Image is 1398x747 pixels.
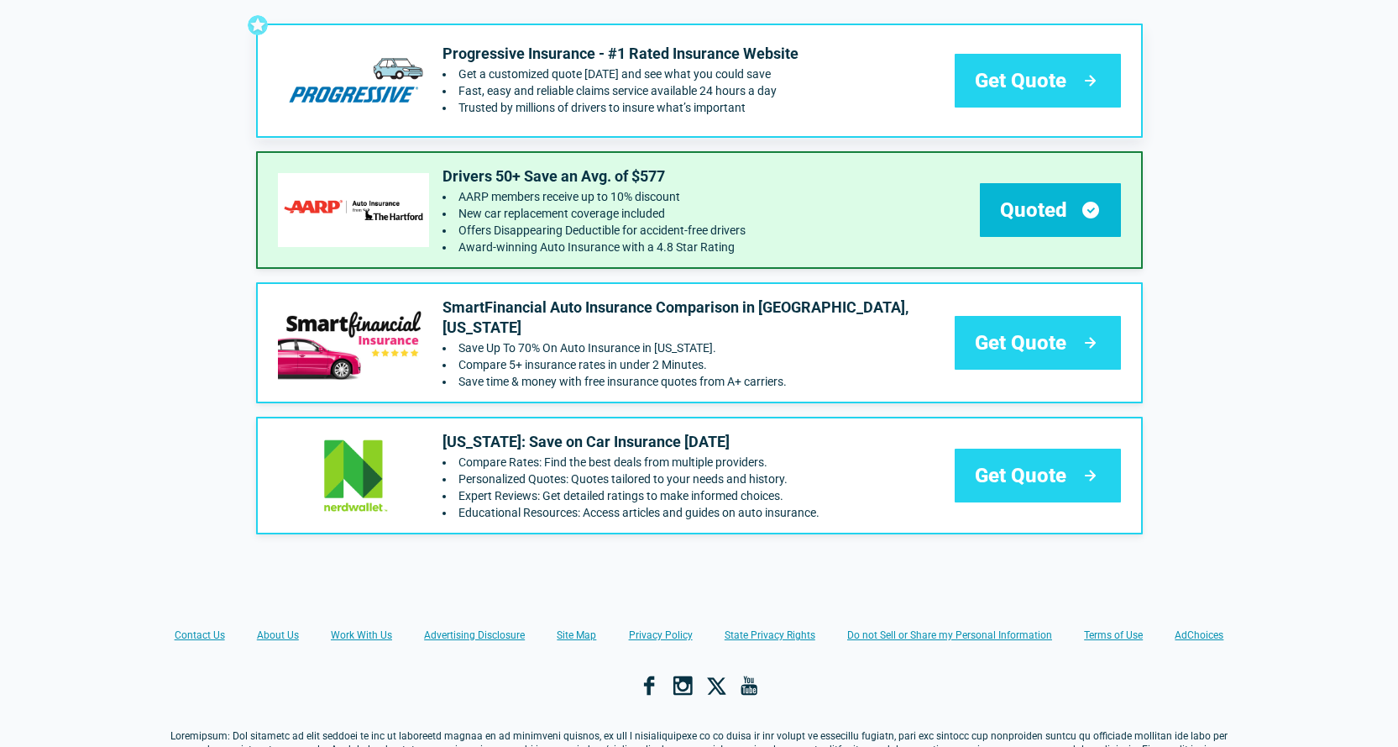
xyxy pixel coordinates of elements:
[1084,629,1143,642] a: Terms of Use
[673,676,693,696] a: Instagram
[442,101,798,114] li: Trusted by millions of drivers to insure what’s important
[442,44,798,64] p: Progressive Insurance - #1 Rated Insurance Website
[442,341,941,355] li: Save Up To 70% On Auto Insurance in Texas.
[725,629,815,642] a: State Privacy Rights
[639,676,659,696] a: Facebook
[278,439,429,513] img: nerdwallet's logo
[629,629,693,642] a: Privacy Policy
[706,676,726,696] a: X
[331,629,392,642] a: Work With Us
[975,462,1066,489] span: Get Quote
[442,67,798,81] li: Get a customized quote today and see what you could save
[442,506,819,519] li: Educational Resources: Access articles and guides on auto insurance.
[847,629,1052,642] a: Do not Sell or Share my Personal Information
[1175,629,1223,642] a: AdChoices
[442,432,819,452] p: [US_STATE]: Save on Car Insurance [DATE]
[740,676,760,696] a: YouTube
[975,67,1066,94] span: Get Quote
[557,629,596,642] a: Site Map
[257,629,299,642] a: About Us
[442,358,941,371] li: Compare 5+ insurance rates in under 2 Minutes.
[256,24,1143,138] a: progressive's logoProgressive Insurance - #1 Rated Insurance WebsiteGet a customized quote [DATE]...
[442,455,819,469] li: Compare Rates: Find the best deals from multiple providers.
[975,329,1066,356] span: Get Quote
[256,282,1143,403] a: smartfinancial's logoSmartFinancial Auto Insurance Comparison in [GEOGRAPHIC_DATA], [US_STATE]Sav...
[442,84,798,97] li: Fast, easy and reliable claims service available 24 hours a day
[175,629,225,642] a: Contact Us
[442,489,819,502] li: Expert Reviews: Get detailed ratings to make informed choices.
[278,306,429,379] img: smartfinancial's logo
[442,297,941,338] p: SmartFinancial Auto Insurance Comparison in [GEOGRAPHIC_DATA], [US_STATE]
[442,375,941,388] li: Save time & money with free insurance quotes from A+ carriers.
[442,472,819,486] li: Personalized Quotes: Quotes tailored to your needs and history.
[278,44,429,117] img: progressive's logo
[256,417,1143,534] a: nerdwallet's logo[US_STATE]: Save on Car Insurance [DATE]Compare Rates: Find the best deals from ...
[424,629,525,642] a: Advertising Disclosure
